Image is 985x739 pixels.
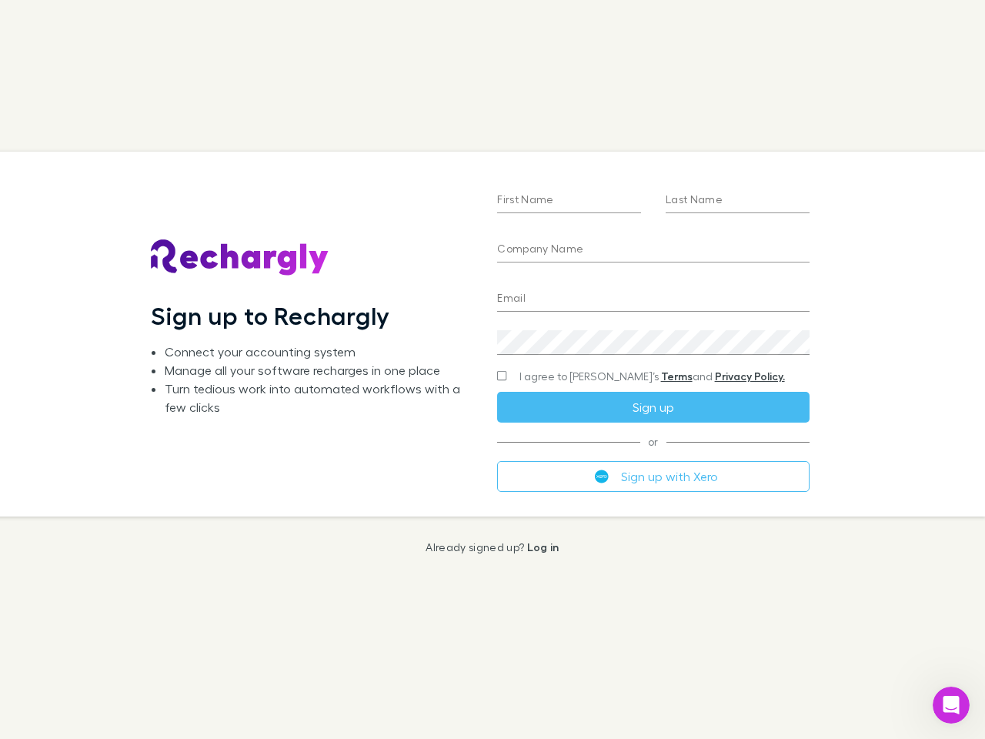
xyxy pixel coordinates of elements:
[595,470,609,483] img: Xero's logo
[497,441,809,442] span: or
[165,343,472,361] li: Connect your accounting system
[527,540,559,553] a: Log in
[165,380,472,416] li: Turn tedious work into automated workflows with a few clicks
[497,461,809,492] button: Sign up with Xero
[426,541,559,553] p: Already signed up?
[497,392,809,423] button: Sign up
[165,361,472,380] li: Manage all your software recharges in one place
[661,369,693,383] a: Terms
[933,687,970,724] iframe: Intercom live chat
[519,369,785,384] span: I agree to [PERSON_NAME]’s and
[151,301,390,330] h1: Sign up to Rechargly
[151,239,329,276] img: Rechargly's Logo
[715,369,785,383] a: Privacy Policy.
